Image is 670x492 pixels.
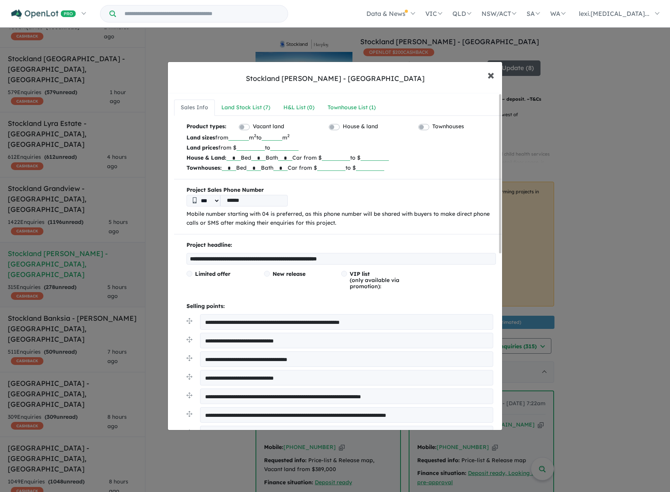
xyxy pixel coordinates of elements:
b: Product types: [186,122,226,132]
p: from $ to [186,143,496,153]
sup: 2 [254,133,256,138]
span: New release [273,270,306,277]
p: Bed Bath Car from $ to $ [186,153,496,163]
img: drag.svg [186,355,192,361]
img: drag.svg [186,430,192,435]
div: Land Stock List ( 7 ) [221,103,270,112]
img: drag.svg [186,392,192,398]
span: (only available via promotion): [350,270,399,290]
div: Stockland [PERSON_NAME] - [GEOGRAPHIC_DATA] [246,74,425,84]
img: drag.svg [186,337,192,342]
label: Vacant land [253,122,284,131]
b: House & Land: [186,154,226,161]
b: Land prices [186,144,218,151]
img: drag.svg [186,411,192,417]
label: House & land [343,122,378,131]
b: Townhouses: [186,164,222,171]
input: Try estate name, suburb, builder or developer [117,5,286,22]
img: drag.svg [186,318,192,324]
img: Openlot PRO Logo White [11,9,76,19]
div: Townhouse List ( 1 ) [328,103,376,112]
span: VIP list [350,270,370,277]
p: Bed Bath Car from $ to $ [186,163,496,173]
sup: 2 [287,133,290,138]
div: Sales Info [181,103,208,112]
img: drag.svg [186,374,192,380]
p: from m to m [186,132,496,143]
span: × [487,66,494,83]
p: Project headline: [186,241,496,250]
div: H&L List ( 0 ) [283,103,314,112]
label: Townhouses [432,122,464,131]
span: Limited offer [195,270,230,277]
p: Mobile number starting with 04 is preferred, as this phone number will be shared with buyers to m... [186,210,496,228]
b: Project Sales Phone Number [186,186,496,195]
span: lexi.[MEDICAL_DATA]... [579,10,649,17]
b: Land sizes [186,134,215,141]
img: Phone icon [193,197,197,203]
p: Selling points: [186,302,496,311]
